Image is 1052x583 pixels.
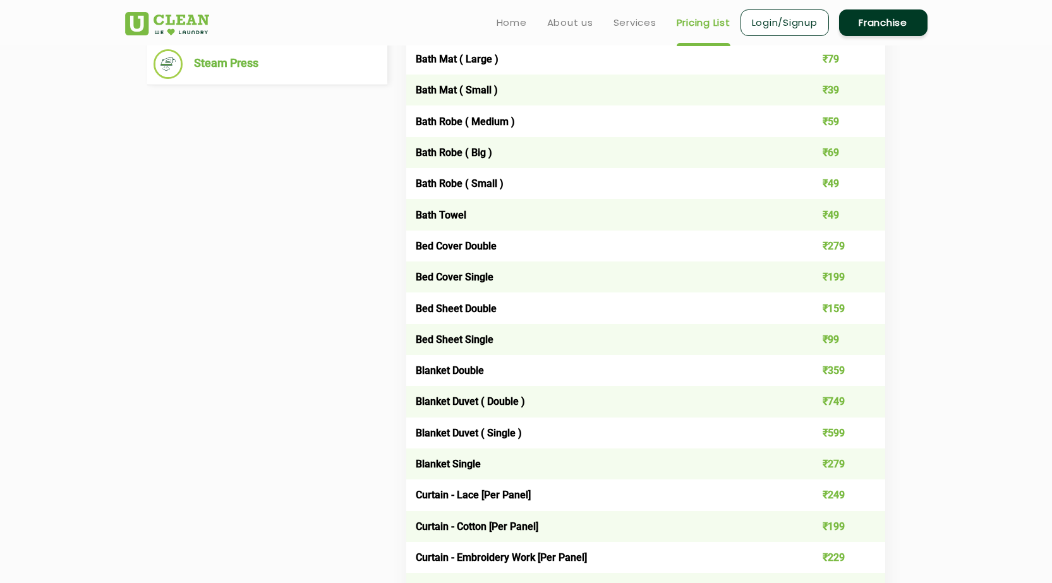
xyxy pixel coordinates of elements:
[406,105,790,136] td: Bath Robe ( Medium )
[789,292,885,323] td: ₹159
[547,15,593,30] a: About us
[406,355,790,386] td: Blanket Double
[789,199,885,230] td: ₹49
[789,479,885,510] td: ₹249
[614,15,656,30] a: Services
[789,542,885,573] td: ₹229
[789,44,885,75] td: ₹79
[789,448,885,479] td: ₹279
[406,75,790,105] td: Bath Mat ( Small )
[789,418,885,448] td: ₹599
[406,199,790,230] td: Bath Towel
[406,448,790,479] td: Blanket Single
[406,292,790,323] td: Bed Sheet Double
[406,231,790,261] td: Bed Cover Double
[839,9,928,36] a: Franchise
[789,231,885,261] td: ₹279
[406,511,790,542] td: Curtain - Cotton [Per Panel]
[789,75,885,105] td: ₹39
[789,355,885,386] td: ₹359
[154,49,183,79] img: Steam Press
[125,12,209,35] img: UClean Laundry and Dry Cleaning
[406,386,790,417] td: Blanket Duvet ( Double )
[406,479,790,510] td: Curtain - Lace [Per Panel]
[789,105,885,136] td: ₹59
[406,168,790,199] td: Bath Robe ( Small )
[677,15,730,30] a: Pricing List
[406,44,790,75] td: Bath Mat ( Large )
[789,168,885,199] td: ₹49
[789,386,885,417] td: ₹749
[789,261,885,292] td: ₹199
[789,137,885,168] td: ₹69
[406,324,790,355] td: Bed Sheet Single
[406,542,790,573] td: Curtain - Embroidery Work [Per Panel]
[406,137,790,168] td: Bath Robe ( Big )
[789,511,885,542] td: ₹199
[406,418,790,448] td: Blanket Duvet ( Single )
[789,324,885,355] td: ₹99
[406,261,790,292] td: Bed Cover Single
[741,9,829,36] a: Login/Signup
[497,15,527,30] a: Home
[154,49,381,79] li: Steam Press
